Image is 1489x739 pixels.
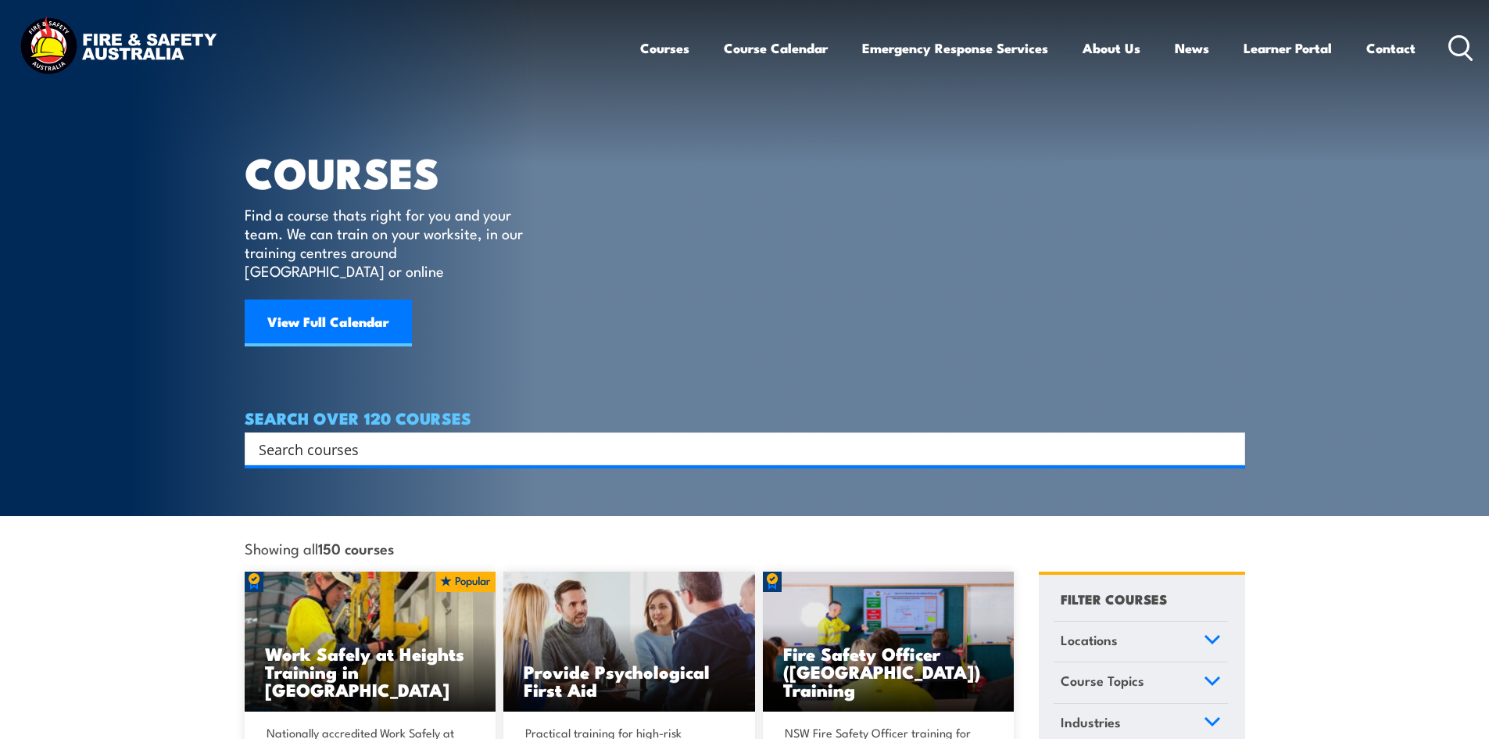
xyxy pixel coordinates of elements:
[245,572,496,712] a: Work Safely at Heights Training in [GEOGRAPHIC_DATA]
[262,438,1214,460] form: Search form
[724,27,828,69] a: Course Calendar
[245,409,1245,426] h4: SEARCH OVER 120 COURSES
[1218,438,1240,460] button: Search magnifier button
[1061,588,1167,609] h4: FILTER COURSES
[318,537,394,558] strong: 150 courses
[1061,712,1121,733] span: Industries
[245,300,412,346] a: View Full Calendar
[1083,27,1140,69] a: About Us
[503,572,755,712] img: Mental Health First Aid Training Course from Fire & Safety Australia
[524,662,735,698] h3: Provide Psychological First Aid
[245,540,394,556] span: Showing all
[1054,622,1228,662] a: Locations
[503,572,755,712] a: Provide Psychological First Aid
[1054,662,1228,703] a: Course Topics
[265,644,476,698] h3: Work Safely at Heights Training in [GEOGRAPHIC_DATA]
[245,572,496,712] img: Work Safely at Heights Training (1)
[1061,630,1118,651] span: Locations
[1244,27,1332,69] a: Learner Portal
[763,572,1015,712] a: Fire Safety Officer ([GEOGRAPHIC_DATA]) Training
[259,437,1211,461] input: Search input
[245,205,530,280] p: Find a course thats right for you and your team. We can train on your worksite, in our training c...
[245,153,546,190] h1: COURSES
[1061,670,1144,691] span: Course Topics
[640,27,689,69] a: Courses
[862,27,1048,69] a: Emergency Response Services
[763,572,1015,712] img: Fire Safety Advisor
[1175,27,1209,69] a: News
[1366,27,1416,69] a: Contact
[783,644,994,698] h3: Fire Safety Officer ([GEOGRAPHIC_DATA]) Training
